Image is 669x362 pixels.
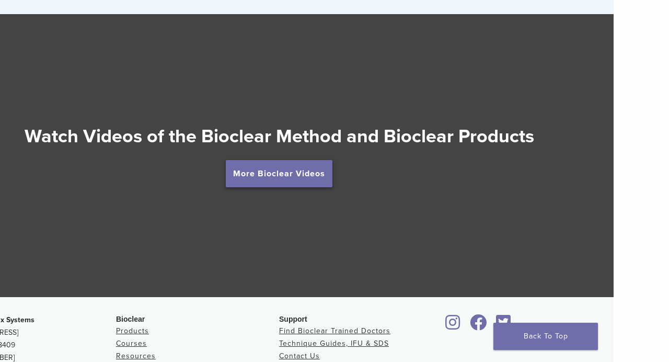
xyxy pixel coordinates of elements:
a: Products [116,326,149,335]
a: Courses [116,339,147,348]
span: Bioclear [116,315,145,323]
a: Technique Guides, IFU & SDS [279,339,389,348]
span: Support [279,315,307,323]
a: Find Bioclear Trained Doctors [279,326,390,335]
a: Bioclear [466,321,490,331]
a: Contact Us [279,352,320,360]
a: Back To Top [493,323,598,350]
a: Bioclear [492,321,514,331]
a: More Bioclear Videos [226,160,332,187]
a: Bioclear [442,321,464,331]
a: Resources [116,352,156,360]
